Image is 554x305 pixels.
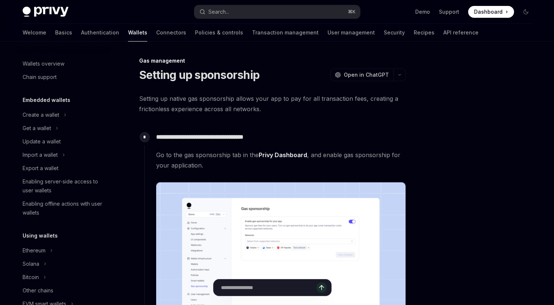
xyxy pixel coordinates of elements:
[195,24,243,42] a: Policies & controls
[23,246,46,255] div: Ethereum
[17,175,111,197] a: Enabling server-side access to user wallets
[259,151,307,159] a: Privy Dashboard
[415,8,430,16] a: Demo
[384,24,405,42] a: Security
[23,73,57,82] div: Chain support
[23,24,46,42] a: Welcome
[328,24,375,42] a: User management
[23,199,107,217] div: Enabling offline actions with user wallets
[156,150,406,170] span: Go to the gas sponsorship tab in the , and enable gas sponsorship for your application.
[23,59,64,68] div: Wallets overview
[330,69,393,81] button: Open in ChatGPT
[23,259,39,268] div: Solana
[23,286,53,295] div: Other chains
[23,231,58,240] h5: Using wallets
[23,150,58,159] div: Import a wallet
[344,71,389,79] span: Open in ChatGPT
[468,6,514,18] a: Dashboard
[474,8,503,16] span: Dashboard
[156,24,186,42] a: Connectors
[55,24,72,42] a: Basics
[17,70,111,84] a: Chain support
[81,24,119,42] a: Authentication
[414,24,434,42] a: Recipes
[23,273,39,282] div: Bitcoin
[139,68,260,82] h1: Setting up sponsorship
[23,137,61,146] div: Update a wallet
[208,7,229,16] div: Search...
[17,197,111,219] a: Enabling offline actions with user wallets
[23,164,58,173] div: Export a wallet
[17,57,111,70] a: Wallets overview
[128,24,147,42] a: Wallets
[316,282,327,293] button: Send message
[139,57,406,64] div: Gas management
[17,162,111,175] a: Export a wallet
[348,9,356,15] span: ⌘ K
[439,8,459,16] a: Support
[443,24,479,42] a: API reference
[520,6,532,18] button: Toggle dark mode
[23,177,107,195] div: Enabling server-side access to user wallets
[17,135,111,148] a: Update a wallet
[252,24,319,42] a: Transaction management
[23,96,70,105] h5: Embedded wallets
[23,124,51,133] div: Get a wallet
[17,284,111,297] a: Other chains
[139,93,406,114] span: Setting up native gas sponsorship allows your app to pay for all transaction fees, creating a fri...
[23,7,68,17] img: dark logo
[194,5,360,19] button: Search...⌘K
[23,110,59,119] div: Create a wallet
